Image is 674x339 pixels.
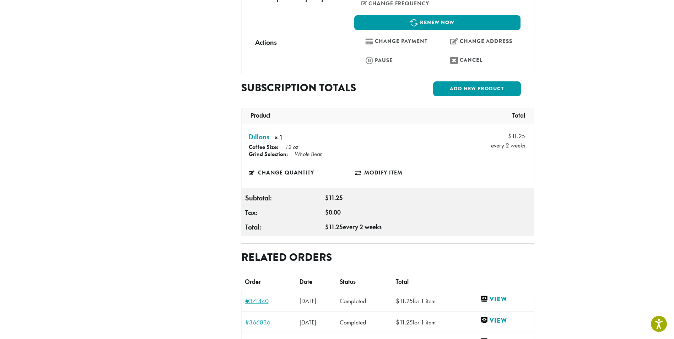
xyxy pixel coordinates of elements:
[325,223,329,231] span: $
[325,223,343,231] span: 11.25
[243,108,274,124] th: Product
[355,165,461,181] a: Modify item
[241,11,341,74] td: Actions
[396,278,409,286] span: Total
[245,319,292,325] a: View order number 366836
[396,318,399,326] span: $
[396,318,413,326] span: 11.25
[396,297,399,305] span: $
[243,220,323,235] th: Total:
[245,278,261,286] span: Order
[249,143,278,151] strong: Coffee Size:
[508,131,525,141] span: 11.25
[323,220,383,235] td: every 2 weeks
[249,150,288,158] strong: Grind Selection:
[439,34,521,49] a: Change address
[245,298,292,304] a: View order number 371440
[243,205,323,220] th: Tax:
[439,53,521,68] a: Cancel
[249,165,355,181] a: Change quantity
[480,295,530,303] a: View
[275,133,338,144] strong: × 1
[336,290,392,312] td: Completed
[295,150,323,158] p: Whole Bean
[392,312,477,333] td: for 1 item
[354,34,436,49] a: Change payment
[300,297,316,305] time: 1758923054
[354,53,436,68] a: Pause
[285,143,298,151] p: 12 oz
[396,297,413,305] span: 11.25
[392,290,477,312] td: for 1 item
[509,108,532,124] th: Total
[300,318,316,326] time: 1757605186
[325,209,329,216] span: $
[433,81,521,96] a: Add new product
[300,278,312,286] span: Date
[463,124,534,152] td: every 2 weeks
[241,251,332,264] h2: Related orders
[354,15,520,30] a: Renew now
[249,131,269,142] a: Dillons
[325,194,329,202] span: $
[340,278,356,286] span: Status
[361,1,429,6] a: Change frequency
[243,191,323,205] th: Subtotal:
[325,194,343,202] span: 11.25
[241,81,382,94] h2: Subscription totals
[325,209,341,216] span: 0.00
[480,316,530,325] a: View
[336,312,392,333] td: Completed
[508,132,512,140] span: $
